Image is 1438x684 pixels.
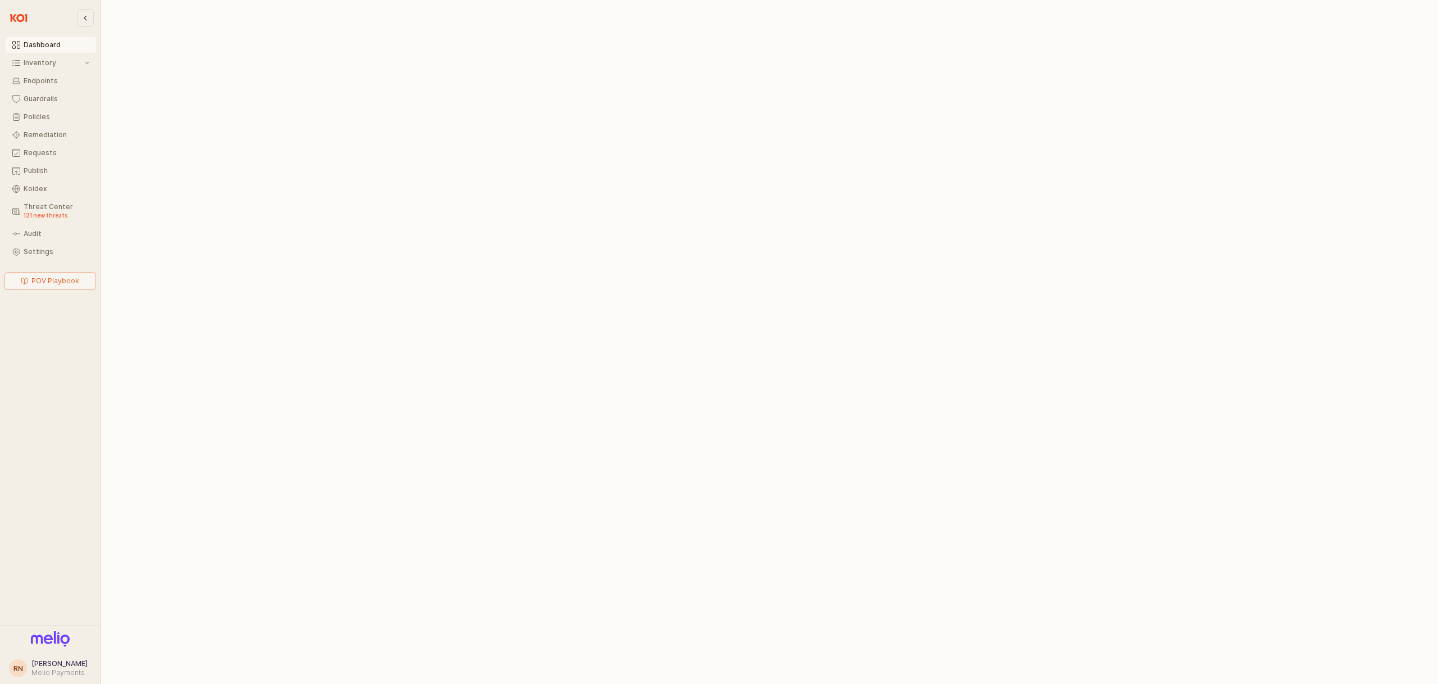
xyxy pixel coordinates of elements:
div: RN [13,663,23,674]
button: POV Playbook [4,272,96,290]
button: Guardrails [6,91,96,107]
button: Inventory [6,55,96,71]
div: Policies [24,113,89,121]
div: Dashboard [24,41,89,49]
div: Endpoints [24,77,89,85]
button: RN [9,659,27,677]
div: Audit [24,230,89,238]
button: Dashboard [6,37,96,53]
div: Guardrails [24,95,89,103]
div: Inventory [24,59,83,67]
div: Threat Center [24,203,89,220]
div: Settings [24,248,89,256]
button: Requests [6,145,96,161]
div: Publish [24,167,89,175]
span: [PERSON_NAME] [31,659,85,668]
button: Publish [6,163,96,179]
button: Koidex [6,181,96,197]
button: Policies [6,109,96,125]
p: POV Playbook [34,277,77,286]
div: Requests [24,149,89,157]
div: Koidex [24,185,89,193]
button: Audit [6,226,96,242]
div: Remediation [24,131,89,139]
button: Settings [6,244,96,260]
div: Melio Payments [31,668,85,677]
div: 121 new threats [24,211,89,220]
button: Endpoints [6,73,96,89]
button: Remediation [6,127,96,143]
button: Threat Center [6,199,96,224]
